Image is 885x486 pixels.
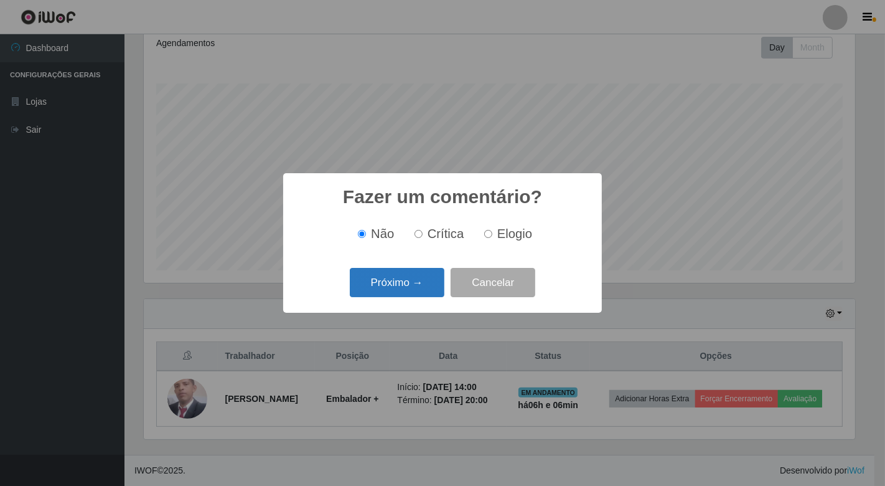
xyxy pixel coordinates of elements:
span: Não [371,227,394,241]
span: Elogio [497,227,532,241]
button: Cancelar [451,268,535,297]
input: Crítica [414,230,423,238]
input: Elogio [484,230,492,238]
span: Crítica [428,227,464,241]
h2: Fazer um comentário? [343,186,542,208]
input: Não [358,230,366,238]
button: Próximo → [350,268,444,297]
